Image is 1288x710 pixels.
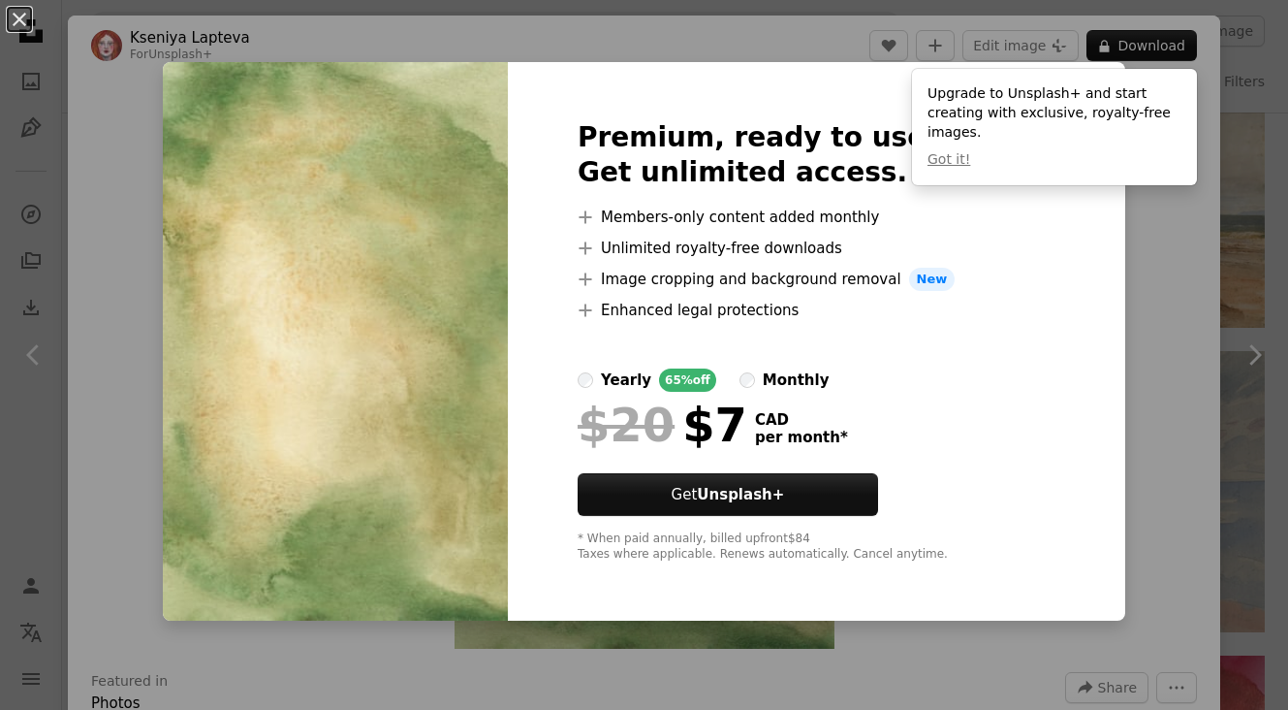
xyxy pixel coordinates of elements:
[578,473,878,516] button: GetUnsplash+
[659,369,716,392] div: 65% off
[578,299,1055,322] li: Enhanced legal protections
[163,62,508,621] img: premium_photo-1668671051158-e24a4607f5c5
[755,411,848,429] span: CAD
[697,486,784,503] strong: Unsplash+
[927,150,970,170] button: Got it!
[739,372,755,388] input: monthly
[755,429,848,446] span: per month *
[578,400,747,450] div: $7
[909,268,956,291] span: New
[578,532,1055,563] div: * When paid annually, billed upfront $84 Taxes where applicable. Renews automatically. Cancel any...
[763,369,830,392] div: monthly
[578,237,1055,260] li: Unlimited royalty-free downloads
[578,372,593,388] input: yearly65%off
[578,400,675,450] span: $20
[578,268,1055,291] li: Image cropping and background removal
[578,120,1055,190] h2: Premium, ready to use images. Get unlimited access.
[601,369,651,392] div: yearly
[578,206,1055,229] li: Members-only content added monthly
[912,69,1197,185] div: Upgrade to Unsplash+ and start creating with exclusive, royalty-free images.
